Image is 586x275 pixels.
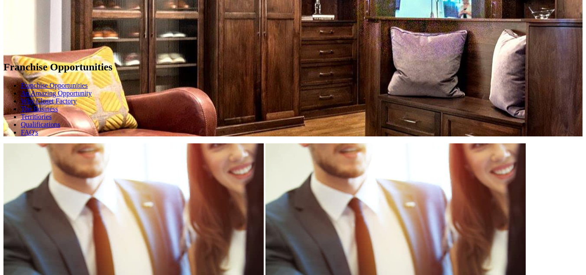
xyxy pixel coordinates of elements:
[21,113,52,120] a: Territiories
[21,129,38,136] a: FAQ's
[21,97,77,105] a: Why Closet Factory
[21,121,60,128] a: Qualifications
[21,82,88,89] a: Franchise Opportunities
[3,61,583,73] h1: Franchise Opportunities
[21,105,58,113] a: The Business
[21,89,92,97] a: An Amazing Opportunity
